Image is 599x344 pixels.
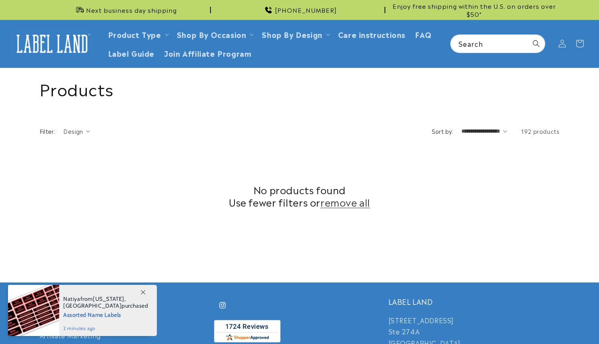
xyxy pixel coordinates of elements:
[389,297,560,306] h2: LABEL LAND
[410,25,437,44] a: FAQ
[432,127,453,135] label: Sort by:
[257,25,333,44] summary: Shop By Design
[262,29,322,40] a: Shop By Design
[108,29,161,40] a: Product Type
[159,44,256,62] a: Join Affiliate Program
[63,127,83,135] span: Design
[40,127,56,135] h2: Filter:
[63,302,122,309] span: [GEOGRAPHIC_DATA]
[415,30,432,39] span: FAQ
[177,30,246,39] span: Shop By Occasion
[103,25,172,44] summary: Product Type
[214,320,280,342] img: Customer Reviews
[108,48,155,58] span: Label Guide
[275,6,337,14] span: [PHONE_NUMBER]
[521,127,559,135] span: 192 products
[333,25,410,44] a: Care instructions
[321,196,370,208] a: remove all
[338,30,405,39] span: Care instructions
[40,183,560,208] h2: No products found Use fewer filters or
[164,48,251,58] span: Join Affiliate Program
[389,2,560,18] span: Enjoy free shipping within the U.S. on orders over $50*
[40,78,560,99] h1: Products
[12,31,92,56] img: Label Land
[63,296,148,309] span: from , purchased
[527,35,545,52] button: Search
[172,25,257,44] summary: Shop By Occasion
[86,6,177,14] span: Next business day shipping
[9,28,95,59] a: Label Land
[93,295,124,302] span: [US_STATE]
[63,127,90,135] summary: Design (0 selected)
[103,44,160,62] a: Label Guide
[63,295,80,302] span: Natiya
